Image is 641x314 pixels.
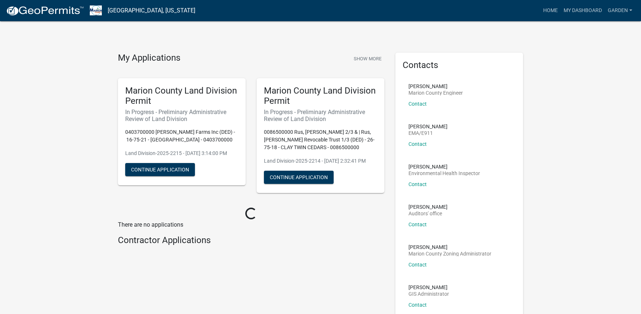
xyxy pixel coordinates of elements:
[125,150,238,157] p: Land Division-2025-2215 - [DATE] 3:14:00 PM
[403,60,516,71] h5: Contacts
[118,235,384,246] h4: Contractor Applications
[118,53,180,64] h4: My Applications
[351,53,384,65] button: Show More
[605,4,635,18] a: Garden
[408,251,491,256] p: Marion County Zoning Administrator
[408,130,448,136] p: EMA/E911
[408,171,480,176] p: Environmental Health Inspector
[408,84,463,89] p: [PERSON_NAME]
[125,128,238,144] p: 0403700000 [PERSON_NAME] Farms Inc (DED) - 16-75-21 - [GEOGRAPHIC_DATA] - 0403700000
[90,5,102,15] img: Marion County, Iowa
[540,4,561,18] a: Home
[408,164,480,169] p: [PERSON_NAME]
[264,171,334,184] button: Continue Application
[264,157,377,165] p: Land Division-2025-2214 - [DATE] 2:32:41 PM
[408,204,448,209] p: [PERSON_NAME]
[408,291,449,296] p: GIS Administrator
[561,4,605,18] a: My Dashboard
[125,86,238,107] h5: Marion County Land Division Permit
[408,124,448,129] p: [PERSON_NAME]
[408,90,463,95] p: Marion County Engineer
[408,101,427,107] a: Contact
[408,211,448,216] p: Auditors' office
[408,262,427,268] a: Contact
[408,302,427,308] a: Contact
[118,235,384,249] wm-workflow-list-section: Contractor Applications
[118,220,384,229] p: There are no applications
[264,128,377,151] p: 0086500000 Rus, [PERSON_NAME] 2/3 & | Rus, [PERSON_NAME] Revocable Trust 1/3 (DED) - 26-75-18 - C...
[108,4,195,17] a: [GEOGRAPHIC_DATA], [US_STATE]
[408,222,427,227] a: Contact
[125,163,195,176] button: Continue Application
[408,285,449,290] p: [PERSON_NAME]
[408,181,427,187] a: Contact
[125,109,238,122] h6: In Progress - Preliminary Administrative Review of Land Division
[408,141,427,147] a: Contact
[408,245,491,250] p: [PERSON_NAME]
[264,109,377,122] h6: In Progress - Preliminary Administrative Review of Land Division
[264,86,377,107] h5: Marion County Land Division Permit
